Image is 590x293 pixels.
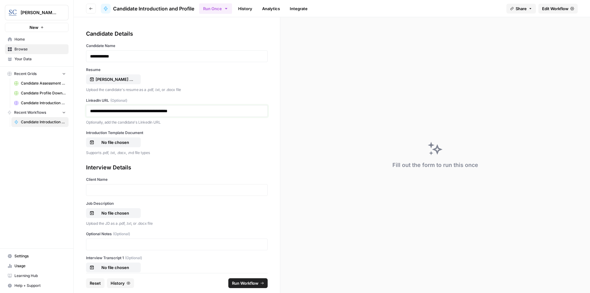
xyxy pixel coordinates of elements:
[21,10,58,16] span: [PERSON_NAME] [GEOGRAPHIC_DATA]
[14,283,66,288] span: Help + Support
[86,130,268,136] label: Introduction Template Document
[86,255,268,261] label: Interview Transcript 1
[538,4,578,14] a: Edit Workflow
[86,177,268,182] label: Client Name
[228,278,268,288] button: Run Workflow
[5,271,69,281] a: Learning Hub
[21,100,66,106] span: Candidate Introduction Download Sheet
[14,37,66,42] span: Home
[5,44,69,54] a: Browse
[29,24,38,30] span: New
[14,56,66,62] span: Your Data
[5,23,69,32] button: New
[5,108,69,117] button: Recent Workflows
[14,71,37,77] span: Recent Grids
[111,280,125,286] span: History
[5,251,69,261] a: Settings
[232,280,258,286] span: Run Workflow
[125,255,142,261] span: (Optional)
[107,278,134,288] button: History
[5,54,69,64] a: Your Data
[11,88,69,98] a: Candidate Profile Download Sheet
[14,263,66,269] span: Usage
[96,264,135,271] p: No file chosen
[14,110,46,115] span: Recent Workflows
[11,98,69,108] a: Candidate Introduction Download Sheet
[86,231,268,237] label: Optional Notes
[86,163,268,172] div: Interview Details
[21,119,66,125] span: Candidate Introduction and Profile
[286,4,311,14] a: Integrate
[516,6,527,12] span: Share
[11,78,69,88] a: Candidate Assessment Download Sheet
[86,30,268,38] div: Candidate Details
[14,46,66,52] span: Browse
[90,280,101,286] span: Reset
[96,210,135,216] p: No file chosen
[86,98,268,103] label: LinkedIn URL
[86,119,268,125] p: Optionally, add the candidate's Linkedin URL
[86,43,268,49] label: Candidate Name
[258,4,284,14] a: Analytics
[101,4,194,14] a: Candidate Introduction and Profile
[5,34,69,44] a: Home
[110,98,127,103] span: (Optional)
[5,69,69,78] button: Recent Grids
[86,278,104,288] button: Reset
[86,74,141,84] button: [PERSON_NAME] Resume.pdf
[86,67,268,73] label: Resume
[86,137,141,147] button: No file chosen
[86,150,268,156] p: Supports .pdf, .txt, .docx, .md file types
[5,261,69,271] a: Usage
[113,231,130,237] span: (Optional)
[199,3,232,14] button: Run Once
[86,220,268,227] p: Upload the JD as a .pdf, .txt, or .docx file
[86,201,268,206] label: Job Description
[21,90,66,96] span: Candidate Profile Download Sheet
[234,4,256,14] a: History
[14,253,66,259] span: Settings
[86,208,141,218] button: No file chosen
[5,281,69,291] button: Help + Support
[86,263,141,272] button: No file chosen
[392,161,478,169] div: Fill out the form to run this once
[7,7,18,18] img: Stanton Chase Nashville Logo
[5,5,69,20] button: Workspace: Stanton Chase Nashville
[21,81,66,86] span: Candidate Assessment Download Sheet
[542,6,568,12] span: Edit Workflow
[96,139,135,145] p: No file chosen
[113,5,194,12] span: Candidate Introduction and Profile
[14,273,66,279] span: Learning Hub
[506,4,536,14] button: Share
[11,117,69,127] a: Candidate Introduction and Profile
[86,87,268,93] p: Upload the candidate's resume as a .pdf, .txt, or .docx file
[96,76,135,82] p: [PERSON_NAME] Resume.pdf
